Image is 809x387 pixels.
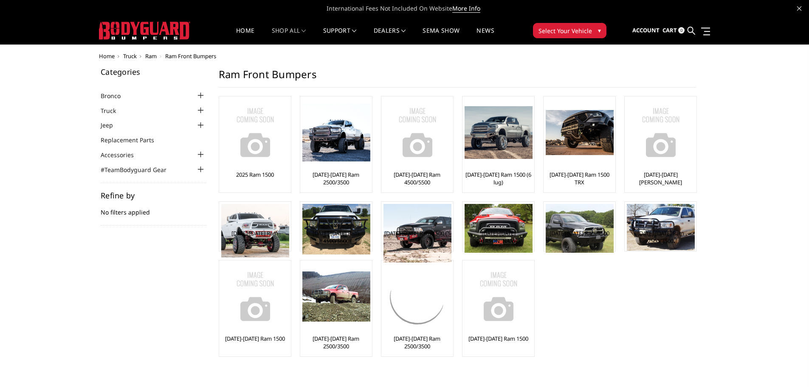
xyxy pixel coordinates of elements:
a: Ram [145,52,157,60]
a: [DATE]-[DATE] Ram 1500 (5 lug) [383,229,451,245]
h5: Refine by [101,192,206,199]
a: [DATE]-[DATE] Ram 4500/5500 [383,171,451,186]
a: 2025 Ram 1500 [236,171,274,178]
span: Account [632,26,660,34]
h1: Ram Front Bumpers [219,68,696,88]
img: No Image [627,99,695,167]
img: No Image [221,263,289,331]
a: [DATE]-[DATE] Ram 1500 (6 lug) [465,171,532,186]
img: No Image [383,99,451,167]
img: BODYGUARD BUMPERS [99,22,190,40]
a: [DATE]-[DATE] Ram 2500/3500 [302,335,370,350]
a: [DATE]-[DATE] Ram 1500 [468,335,528,342]
span: Cart [662,26,677,34]
a: Dealers [374,28,406,44]
img: No Image [465,263,533,331]
a: Home [99,52,115,60]
a: Replacement Parts [101,136,165,144]
a: [DATE]-[DATE] Ram 2500/3500 [221,229,289,245]
a: [DATE]-[DATE] [PERSON_NAME] [627,171,694,186]
img: No Image [221,99,289,167]
a: Truck [101,106,127,115]
a: [DATE]-[DATE] Ram 1500 TRX [546,171,613,186]
a: Account [632,19,660,42]
span: 0 [678,27,685,34]
a: [DATE]-[DATE] Ram 1500 [550,229,609,237]
a: [DATE]-[DATE] Ram 2500/3500 [627,229,694,245]
a: Cart 0 [662,19,685,42]
a: Home [236,28,254,44]
a: [DATE]-[DATE] Ram 4500/5500 [302,229,370,245]
a: Support [323,28,357,44]
a: More Info [452,4,480,13]
a: Truck [123,52,137,60]
a: [DATE]-[DATE] [PERSON_NAME] [465,229,532,245]
a: [DATE]-[DATE] Ram 2500/3500 [302,171,370,186]
span: Ram Front Bumpers [165,52,216,60]
a: News [476,28,494,44]
h5: Categories [101,68,206,76]
div: No filters applied [101,192,206,226]
button: Select Your Vehicle [533,23,606,38]
span: Select Your Vehicle [538,26,592,35]
a: #TeamBodyguard Gear [101,165,177,174]
a: Bronco [101,91,131,100]
a: No Image [627,99,694,167]
a: SEMA Show [423,28,459,44]
a: shop all [272,28,306,44]
a: Accessories [101,150,144,159]
a: Jeep [101,121,124,130]
span: ▾ [598,26,601,35]
a: [DATE]-[DATE] Ram 1500 [225,335,285,342]
a: [DATE]-[DATE] Ram 2500/3500 [383,335,451,350]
